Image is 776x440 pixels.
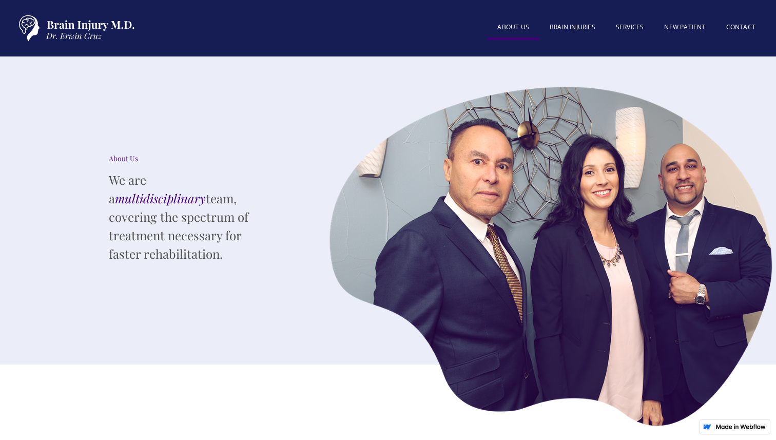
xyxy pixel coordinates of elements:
a: home [10,10,139,46]
a: About US [487,17,539,40]
a: Contact [716,17,766,37]
a: SERVICES [606,17,654,37]
a: BRAIN INJURIES [539,17,606,37]
div: About Us [109,154,263,164]
img: Made in Webflow [715,424,766,429]
a: New patient [654,17,715,37]
em: multidisciplinary [115,190,206,206]
p: We are a team, covering the spectrum of treatment necessary for faster rehabilitation. [109,170,263,263]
